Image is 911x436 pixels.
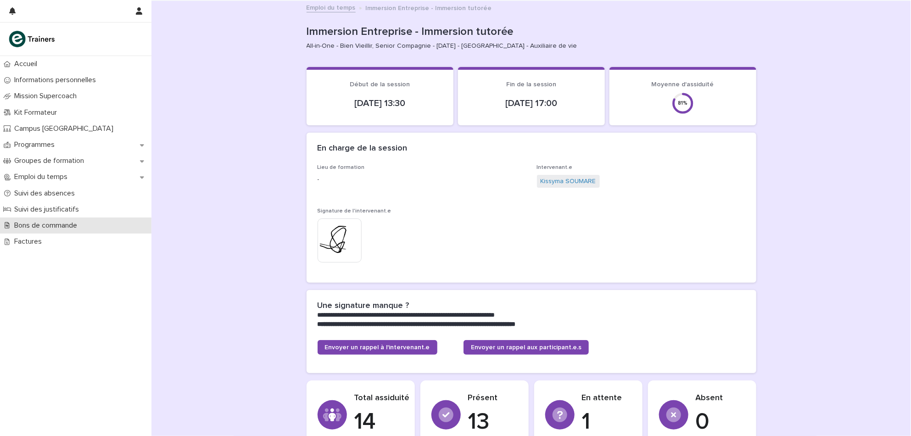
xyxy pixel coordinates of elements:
[325,344,430,351] span: Envoyer un rappel à l'intervenant.e
[318,165,365,170] span: Lieu de formation
[11,140,62,149] p: Programmes
[354,393,410,403] p: Total assiduité
[318,175,526,184] p: -
[582,393,632,403] p: En attente
[354,408,410,436] p: 14
[541,177,596,186] a: Kissyma SOUMARE
[11,108,64,117] p: Kit Formateur
[11,76,103,84] p: Informations personnelles
[652,81,714,88] span: Moyenne d'assiduité
[307,25,753,39] p: Immersion Entreprise - Immersion tutorée
[318,208,391,214] span: Signature de l'intervenant.e
[11,173,75,181] p: Emploi du temps
[11,221,84,230] p: Bons de commande
[469,98,594,109] p: [DATE] 17:00
[11,92,84,101] p: Mission Supercoach
[318,301,409,311] h2: Une signature manque ?
[307,2,356,12] a: Emploi du temps
[468,408,518,436] p: 13
[11,124,121,133] p: Campus [GEOGRAPHIC_DATA]
[506,81,556,88] span: Fin de la session
[318,98,442,109] p: [DATE] 13:30
[11,157,91,165] p: Groupes de formation
[7,30,58,48] img: K0CqGN7SDeD6s4JG8KQk
[366,2,492,12] p: Immersion Entreprise - Immersion tutorée
[350,81,410,88] span: Début de la session
[11,205,86,214] p: Suivi des justificatifs
[672,100,694,106] div: 81 %
[307,42,749,50] p: All-in-One - Bien Vieillir, Senior Compagnie - [DATE] - [GEOGRAPHIC_DATA] - Auxiliaire de vie
[318,144,408,154] h2: En charge de la session
[318,340,437,355] a: Envoyer un rappel à l'intervenant.e
[471,344,581,351] span: Envoyer un rappel aux participant.e.s
[464,340,589,355] a: Envoyer un rappel aux participant.e.s
[537,165,573,170] span: Intervenant.e
[11,189,82,198] p: Suivi des absences
[582,408,632,436] p: 1
[696,408,745,436] p: 0
[11,60,45,68] p: Accueil
[11,237,49,246] p: Factures
[468,393,518,403] p: Présent
[696,393,745,403] p: Absent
